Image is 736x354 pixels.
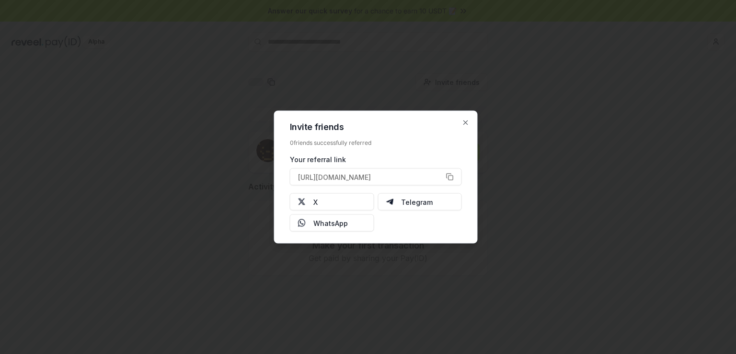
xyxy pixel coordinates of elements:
[298,172,371,182] span: [URL][DOMAIN_NAME]
[290,123,462,131] h2: Invite friends
[378,193,462,211] button: Telegram
[290,154,462,165] div: Your referral link
[386,198,393,206] img: Telegram
[290,193,374,211] button: X
[290,139,462,147] div: 0 friends successfully referred
[290,214,374,232] button: WhatsApp
[298,198,306,206] img: X
[298,219,306,227] img: Whatsapp
[290,168,462,186] button: [URL][DOMAIN_NAME]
